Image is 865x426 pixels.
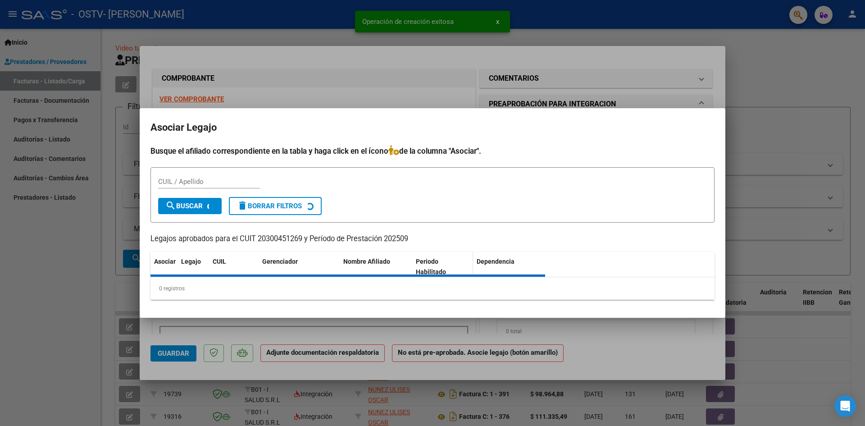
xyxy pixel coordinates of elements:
[343,258,390,265] span: Nombre Afiliado
[165,200,176,211] mat-icon: search
[237,200,248,211] mat-icon: delete
[154,258,176,265] span: Asociar
[150,277,715,300] div: 0 registros
[229,197,322,215] button: Borrar Filtros
[213,258,226,265] span: CUIL
[178,252,209,282] datatable-header-cell: Legajo
[477,258,514,265] span: Dependencia
[473,252,546,282] datatable-header-cell: Dependencia
[416,258,446,275] span: Periodo Habilitado
[259,252,340,282] datatable-header-cell: Gerenciador
[412,252,473,282] datatable-header-cell: Periodo Habilitado
[150,145,715,157] h4: Busque el afiliado correspondiente en la tabla y haga click en el ícono de la columna "Asociar".
[262,258,298,265] span: Gerenciador
[150,234,715,245] p: Legajos aprobados para el CUIT 20300451269 y Período de Prestación 202509
[237,202,302,210] span: Borrar Filtros
[150,252,178,282] datatable-header-cell: Asociar
[165,202,203,210] span: Buscar
[150,119,715,136] h2: Asociar Legajo
[209,252,259,282] datatable-header-cell: CUIL
[158,198,222,214] button: Buscar
[340,252,412,282] datatable-header-cell: Nombre Afiliado
[181,258,201,265] span: Legajo
[834,395,856,417] div: Open Intercom Messenger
